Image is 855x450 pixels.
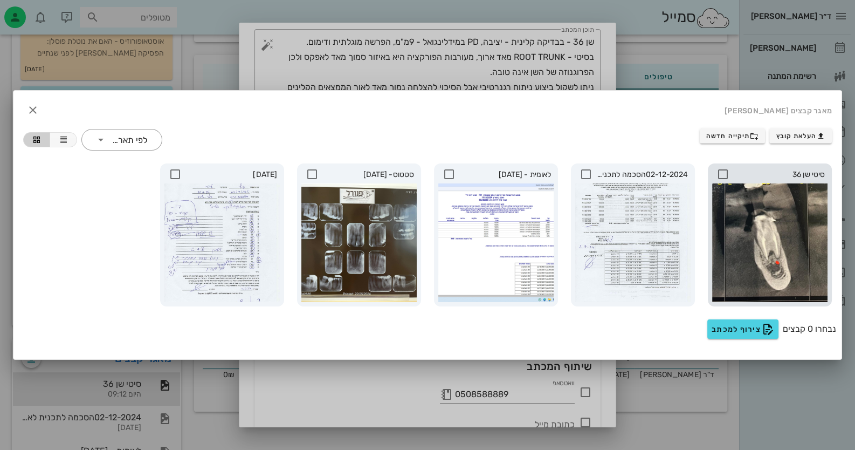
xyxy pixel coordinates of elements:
span: 02-12-2024הסכמה לתכנית לאומית [595,169,688,181]
span: [DATE] [184,169,277,181]
button: תיקייה חדשה [700,128,766,144]
div: לפי תאריך [111,135,147,145]
span: לאומית - [DATE] [458,169,551,181]
span: תיקייה חדשה [706,132,759,140]
div: לפי תאריך [81,129,162,151]
span: צירוף למכתב [712,323,774,336]
span: סיטי שן 36 [732,169,825,181]
button: צירוף למכתב [707,319,778,339]
span: נבחרו 0 קבצים [783,323,836,336]
span: סטטוס- [DATE] [321,169,414,181]
span: העלאת קובץ [776,132,825,140]
button: העלאת קובץ [769,128,832,144]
